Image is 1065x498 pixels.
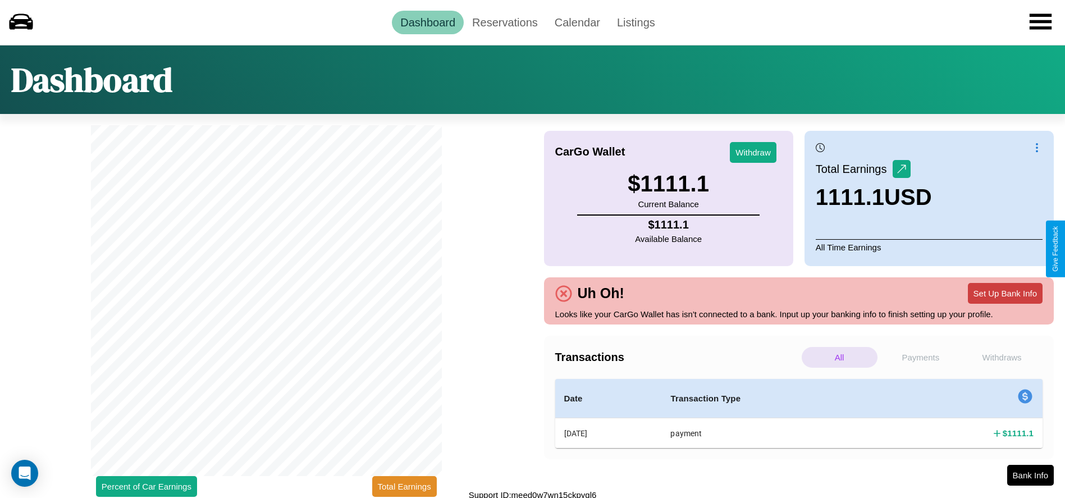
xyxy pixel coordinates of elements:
[11,460,38,487] div: Open Intercom Messenger
[572,285,630,301] h4: Uh Oh!
[968,283,1043,304] button: Set Up Bank Info
[372,476,437,497] button: Total Earnings
[555,145,625,158] h4: CarGo Wallet
[628,171,709,197] h3: $ 1111.1
[609,11,664,34] a: Listings
[564,392,653,405] h4: Date
[802,347,877,368] p: All
[670,392,879,405] h4: Transaction Type
[816,239,1043,255] p: All Time Earnings
[555,379,1043,448] table: simple table
[392,11,464,34] a: Dashboard
[555,351,799,364] h4: Transactions
[1003,427,1034,439] h4: $ 1111.1
[635,231,702,246] p: Available Balance
[628,197,709,212] p: Current Balance
[555,418,662,449] th: [DATE]
[1007,465,1054,486] button: Bank Info
[730,142,776,163] button: Withdraw
[96,476,197,497] button: Percent of Car Earnings
[555,307,1043,322] p: Looks like your CarGo Wallet has isn't connected to a bank. Input up your banking info to finish ...
[816,185,932,210] h3: 1111.1 USD
[1052,226,1059,272] div: Give Feedback
[883,347,959,368] p: Payments
[11,57,172,103] h1: Dashboard
[635,218,702,231] h4: $ 1111.1
[816,159,893,179] p: Total Earnings
[661,418,888,449] th: payment
[964,347,1040,368] p: Withdraws
[464,11,546,34] a: Reservations
[546,11,609,34] a: Calendar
